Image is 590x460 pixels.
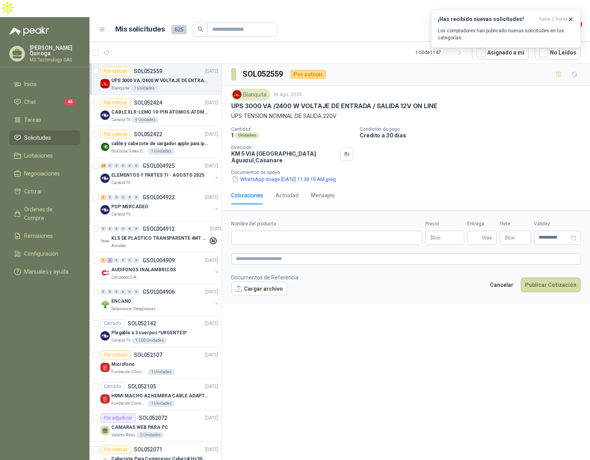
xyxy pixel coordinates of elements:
[100,195,106,200] div: 1
[425,231,464,245] p: $0,00
[111,274,137,281] p: Calzatodo S.A.
[231,175,337,183] button: WhatsApp Image [DATE] 11.38.19 AM.jpeg
[142,289,175,295] p: GSOL004906
[100,111,110,120] img: Company Logo
[114,258,119,263] div: 0
[205,194,218,201] p: [DATE]
[24,249,58,258] span: Configuración
[436,236,441,240] span: ,00
[500,231,531,245] p: $ 0,00
[539,16,568,23] span: hace 2 horas
[231,112,581,120] p: UPS TENSION NOMINAL DE SALIDA 220V
[24,232,53,240] span: Remisiones
[231,282,287,296] button: Cargar archivo
[205,446,218,453] p: [DATE]
[24,116,41,124] span: Tareas
[433,235,441,240] span: 0
[111,140,208,147] p: cable y cabezote de cargador apple para iphone
[90,126,221,158] a: Por cotizarSOL052422[DATE] Company Logocable y cabezote de cargador apple para iphoneBioCosta Gre...
[120,289,126,295] div: 0
[205,99,218,107] p: [DATE]
[100,224,225,249] a: 0 0 0 0 0 0 GSOL004912[DATE] Company LogoKLS DE PLASTICO TRANSPARENTE 4MT CAL 4 Y CINTA TRAAlmatec
[90,316,221,347] a: CerradoSOL052142[DATE] Company LogoPlegable a 3 cuerpos *URGENTES*Caracol TV1.500 Unidades
[205,288,218,296] p: [DATE]
[107,226,113,232] div: 0
[9,202,80,225] a: Órdenes de Compra
[134,352,162,358] p: SOL052107
[148,400,175,407] div: 1 Unidades
[111,306,160,312] p: Salamanca Oleaginosas SAS
[521,277,581,292] button: Publicar Cotización
[507,235,515,240] span: 0
[486,277,518,292] button: Cancelar
[100,256,220,281] a: 7 2 0 0 0 0 GSOL004909[DATE] Company LogoAUDIFONOS INALAMBRICOSCalzatodo S.A.
[111,400,146,407] p: Fundación Clínica Shaio
[128,321,156,326] p: SOL052142
[100,394,110,404] img: Company Logo
[111,180,130,186] p: Caracol TV
[90,379,221,410] a: CerradoSOL052105[DATE] Company LogoHDMI MACHO A2 HEMBRA CABLE ADAPTADOR CONVERTIDOR FOR MONITFund...
[111,77,208,84] p: UPS 3000 VA /2400 W VOLTAJE DE ENTRADA / SALIDA 12V ON LINE
[100,174,110,183] img: Company Logo
[111,172,204,179] p: ELEMENTOS Y PARTES TI - AGOSTO 2025
[9,184,80,199] a: Cotizar
[132,337,167,344] div: 1.500 Unidades
[111,369,146,375] p: Fundación Clínica Shaio
[111,432,135,438] p: Valores Atlas
[24,205,73,222] span: Órdenes de Compra
[290,70,326,79] div: Por cotizar
[120,195,126,200] div: 0
[142,163,175,169] p: GSOL004925
[120,226,126,232] div: 0
[100,161,220,186] a: 23 0 0 0 0 0 GSOL004925[DATE] Company LogoELEMENTOS Y PARTES TI - AGOSTO 2025Caracol TV
[235,132,259,139] div: Unidades
[9,77,80,91] a: Inicio
[9,95,80,109] a: Chat46
[242,68,284,80] h3: SOL052559
[111,85,129,91] p: Blanquita
[360,126,587,132] p: Condición de pago
[500,220,531,228] label: Flete
[111,392,208,400] p: HDMI MACHO A2 HEMBRA CABLE ADAPTADOR CONVERTIDOR FOR MONIT
[9,228,80,243] a: Remisiones
[100,350,131,360] div: Por cotizar
[231,102,437,110] p: UPS 3000 VA /2400 W VOLTAJE DE ENTRADA / SALIDA 12V ON LINE
[100,287,220,312] a: 0 0 0 0 0 0 GSOL004906[DATE] Company LogoENCANOSalamanca Oleaginosas SAS
[148,148,175,155] div: 1 Unidades
[111,235,208,242] p: KLS DE PLASTICO TRANSPARENTE 4MT CAL 4 Y CINTA TRA
[114,163,119,169] div: 0
[24,151,53,160] span: Licitaciones
[9,112,80,127] a: Tareas
[510,236,515,240] span: ,00
[134,100,162,105] p: SOL052424
[100,205,110,214] img: Company Logo
[276,191,299,200] div: Actividad
[100,363,110,372] img: Company Logo
[100,445,131,454] div: Por cotizar
[467,220,497,228] label: Entrega
[127,289,133,295] div: 0
[30,45,80,56] p: [PERSON_NAME] Quiroga
[438,27,574,41] p: Los compradores han publicado nuevas solicitudes en tus categorías.
[100,163,106,169] div: 23
[100,413,136,423] div: Por adjudicar
[231,150,337,163] p: KM 5 VIA [GEOGRAPHIC_DATA] Aguazul , Casanare
[90,410,221,442] a: Por adjudicarSOL052072[DATE] CAMARAS WEB PARA PCValores Atlas2 Unidades
[9,130,80,145] a: Solicitudes
[231,170,587,175] p: Documentos de apoyo
[142,195,175,200] p: GSOL004922
[111,424,168,431] p: CAMARAS WEB PARA PC
[231,145,337,150] p: Dirección
[9,148,80,163] a: Licitaciones
[114,195,119,200] div: 0
[134,68,162,74] p: SOL052559
[100,268,110,277] img: Company Logo
[231,273,299,282] p: Documentos de Referencia
[30,58,80,62] p: M3 Technology SAS
[415,46,466,59] div: 1 - 50 de 1147
[482,231,492,244] span: Días
[142,226,175,232] p: GSOL004912
[111,243,126,249] p: Almatec
[431,9,581,48] button: ¡Has recibido nuevas solicitudes!hace 2 horas Los compradores han publicado nuevas solicitudes en...
[205,414,218,422] p: [DATE]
